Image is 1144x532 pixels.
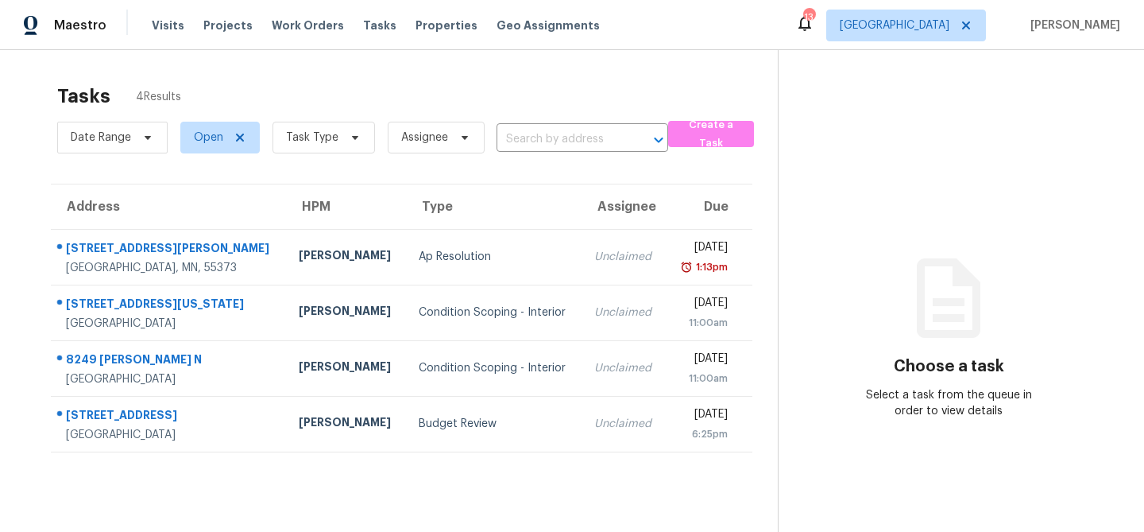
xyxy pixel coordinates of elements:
[594,305,653,320] div: Unclaimed
[693,259,728,275] div: 1:13pm
[66,240,273,260] div: [STREET_ADDRESS][PERSON_NAME]
[203,17,253,33] span: Projects
[136,89,181,105] span: 4 Results
[66,351,273,371] div: 8249 [PERSON_NAME] N
[299,303,393,323] div: [PERSON_NAME]
[497,17,600,33] span: Geo Assignments
[66,296,273,316] div: [STREET_ADDRESS][US_STATE]
[54,17,106,33] span: Maestro
[419,416,569,432] div: Budget Review
[66,316,273,332] div: [GEOGRAPHIC_DATA]
[1024,17,1120,33] span: [PERSON_NAME]
[66,371,273,387] div: [GEOGRAPHIC_DATA]
[864,387,1034,419] div: Select a task from the queue in order to view details
[152,17,184,33] span: Visits
[194,130,223,146] span: Open
[594,360,653,376] div: Unclaimed
[66,407,273,427] div: [STREET_ADDRESS]
[840,17,949,33] span: [GEOGRAPHIC_DATA]
[406,184,582,229] th: Type
[678,295,728,315] div: [DATE]
[680,259,693,275] img: Overdue Alarm Icon
[668,121,754,147] button: Create a Task
[299,247,393,267] div: [PERSON_NAME]
[647,129,670,151] button: Open
[582,184,666,229] th: Assignee
[678,371,728,386] div: 11:00am
[894,359,1004,375] h3: Choose a task
[71,130,131,146] span: Date Range
[419,305,569,320] div: Condition Scoping - Interior
[286,130,338,146] span: Task Type
[66,260,273,276] div: [GEOGRAPHIC_DATA], MN, 55373
[666,184,752,229] th: Due
[678,406,728,426] div: [DATE]
[401,130,448,146] span: Assignee
[803,10,814,25] div: 13
[66,427,273,443] div: [GEOGRAPHIC_DATA]
[272,17,344,33] span: Work Orders
[299,359,393,379] div: [PERSON_NAME]
[419,249,569,265] div: Ap Resolution
[594,249,653,265] div: Unclaimed
[678,426,728,442] div: 6:25pm
[415,17,477,33] span: Properties
[678,239,728,259] div: [DATE]
[678,315,728,331] div: 11:00am
[57,88,110,104] h2: Tasks
[497,127,624,152] input: Search by address
[678,351,728,371] div: [DATE]
[286,184,406,229] th: HPM
[363,20,396,31] span: Tasks
[594,416,653,432] div: Unclaimed
[419,360,569,376] div: Condition Scoping - Interior
[299,414,393,434] div: [PERSON_NAME]
[676,116,746,153] span: Create a Task
[51,184,286,229] th: Address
